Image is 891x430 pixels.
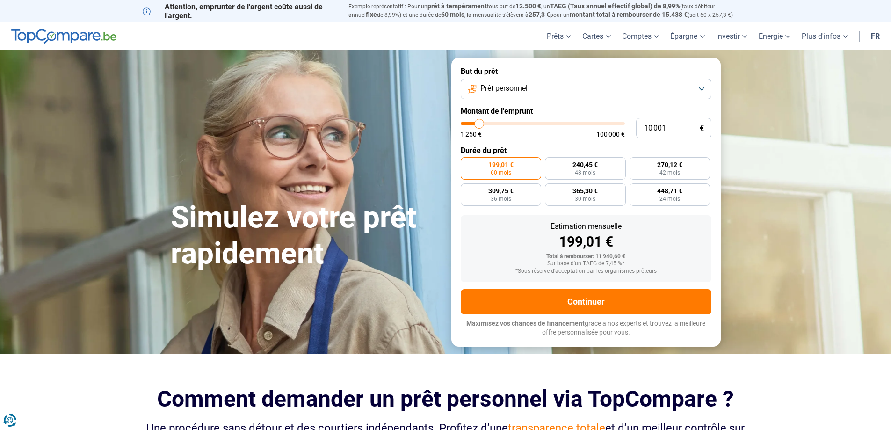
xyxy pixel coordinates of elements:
[491,170,511,175] span: 60 mois
[575,170,595,175] span: 48 mois
[700,124,704,132] span: €
[488,161,514,168] span: 199,01 €
[427,2,487,10] span: prêt à tempérament
[461,67,711,76] label: But du prêt
[529,11,550,18] span: 257,3 €
[541,22,577,50] a: Prêts
[488,188,514,194] span: 309,75 €
[491,196,511,202] span: 36 mois
[659,196,680,202] span: 24 mois
[468,268,704,275] div: *Sous réserve d'acceptation par les organismes prêteurs
[596,131,625,138] span: 100 000 €
[570,11,688,18] span: montant total à rembourser de 15.438 €
[461,289,711,314] button: Continuer
[616,22,665,50] a: Comptes
[11,29,116,44] img: TopCompare
[796,22,854,50] a: Plus d'infos
[550,2,680,10] span: TAEG (Taux annuel effectif global) de 8,99%
[143,2,337,20] p: Attention, emprunter de l'argent coûte aussi de l'argent.
[461,319,711,337] p: grâce à nos experts et trouvez la meilleure offre personnalisée pour vous.
[366,11,377,18] span: fixe
[665,22,710,50] a: Épargne
[461,79,711,99] button: Prêt personnel
[577,22,616,50] a: Cartes
[461,107,711,116] label: Montant de l'emprunt
[466,320,585,327] span: Maximisez vos chances de financement
[575,196,595,202] span: 30 mois
[468,254,704,260] div: Total à rembourser: 11 940,60 €
[441,11,464,18] span: 60 mois
[710,22,753,50] a: Investir
[461,131,482,138] span: 1 250 €
[461,146,711,155] label: Durée du prêt
[657,161,682,168] span: 270,12 €
[657,188,682,194] span: 448,71 €
[171,200,440,272] h1: Simulez votre prêt rapidement
[348,2,749,19] p: Exemple représentatif : Pour un tous but de , un (taux débiteur annuel de 8,99%) et une durée de ...
[865,22,885,50] a: fr
[468,223,704,230] div: Estimation mensuelle
[753,22,796,50] a: Énergie
[468,235,704,249] div: 199,01 €
[572,188,598,194] span: 365,30 €
[143,386,749,412] h2: Comment demander un prêt personnel via TopCompare ?
[572,161,598,168] span: 240,45 €
[515,2,541,10] span: 12.500 €
[659,170,680,175] span: 42 mois
[468,261,704,267] div: Sur base d'un TAEG de 7,45 %*
[480,83,528,94] span: Prêt personnel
